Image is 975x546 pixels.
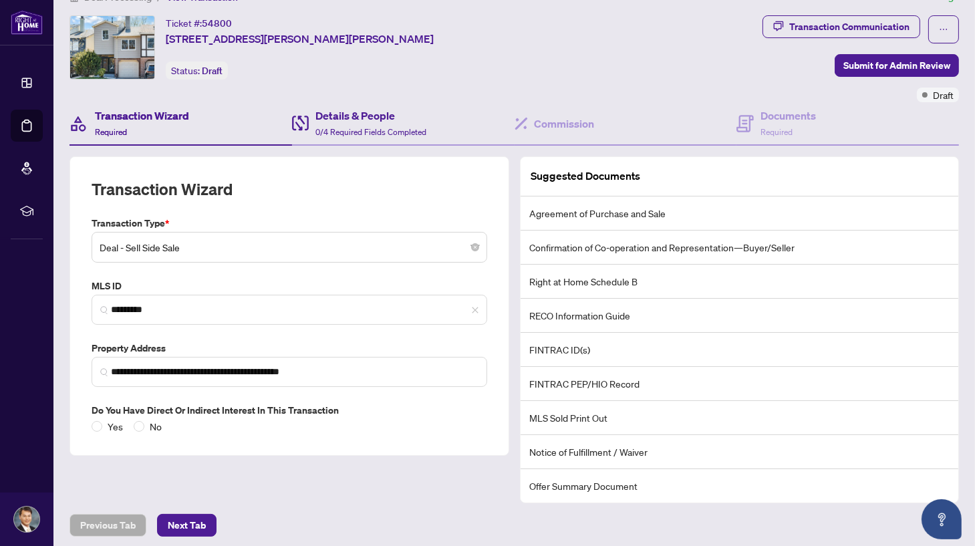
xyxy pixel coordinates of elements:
[92,341,487,356] label: Property Address
[315,108,426,124] h4: Details & People
[760,127,793,137] span: Required
[92,279,487,293] label: MLS ID
[521,265,959,299] li: Right at Home Schedule B
[100,368,108,376] img: search_icon
[202,17,232,29] span: 54800
[762,15,920,38] button: Transaction Communication
[166,61,228,80] div: Status:
[92,216,487,231] label: Transaction Type
[70,16,154,79] img: IMG-N12338721_1.jpg
[471,243,479,251] span: close-circle
[144,419,167,434] span: No
[100,235,479,260] span: Deal - Sell Side Sale
[521,333,959,367] li: FINTRAC ID(s)
[157,514,217,537] button: Next Tab
[835,54,959,77] button: Submit for Admin Review
[521,469,959,503] li: Offer Summary Document
[521,367,959,401] li: FINTRAC PEP/HIO Record
[69,514,146,537] button: Previous Tab
[166,15,232,31] div: Ticket #:
[521,401,959,435] li: MLS Sold Print Out
[521,231,959,265] li: Confirmation of Co-operation and Representation—Buyer/Seller
[95,127,127,137] span: Required
[521,196,959,231] li: Agreement of Purchase and Sale
[168,515,206,536] span: Next Tab
[535,116,595,132] h4: Commission
[521,435,959,469] li: Notice of Fulfillment / Waiver
[95,108,189,124] h4: Transaction Wizard
[933,88,954,102] span: Draft
[521,299,959,333] li: RECO Information Guide
[102,419,128,434] span: Yes
[922,499,962,539] button: Open asap
[471,306,479,314] span: close
[843,55,950,76] span: Submit for Admin Review
[14,507,39,532] img: Profile Icon
[760,108,816,124] h4: Documents
[92,178,233,200] h2: Transaction Wizard
[11,10,43,35] img: logo
[315,127,426,137] span: 0/4 Required Fields Completed
[202,65,223,77] span: Draft
[939,25,948,34] span: ellipsis
[166,31,434,47] span: [STREET_ADDRESS][PERSON_NAME][PERSON_NAME]
[100,306,108,314] img: search_icon
[789,16,910,37] div: Transaction Communication
[531,168,641,184] article: Suggested Documents
[92,403,487,418] label: Do you have direct or indirect interest in this transaction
